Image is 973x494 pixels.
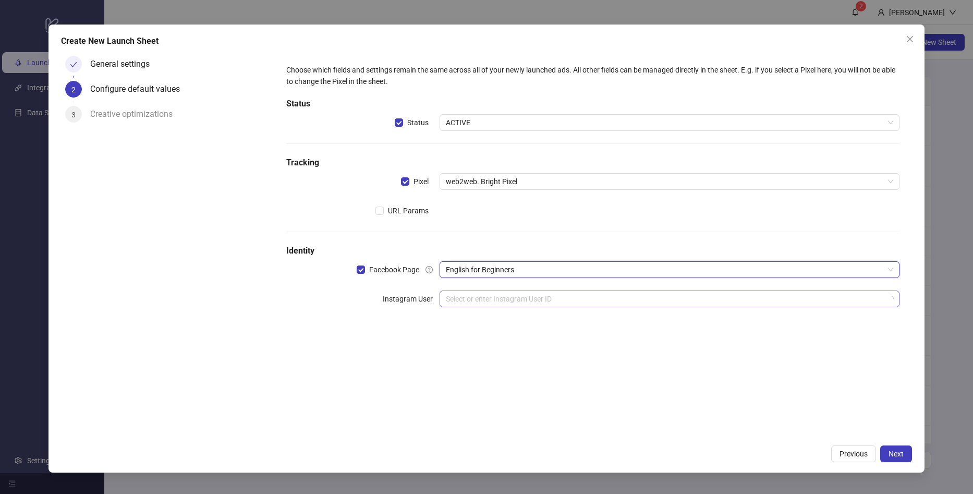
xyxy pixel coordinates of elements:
span: Next [889,450,904,458]
div: Create New Launch Sheet [61,35,911,47]
span: English for Beginners [446,262,893,278]
span: check [70,61,77,68]
label: Instagram User [383,291,440,307]
h5: Identity [286,245,899,257]
span: ACTIVE [446,115,893,130]
div: Choose which fields and settings remain the same across all of your newly launched ads. All other... [286,64,899,87]
h5: Tracking [286,156,899,169]
div: Creative optimizations [90,106,181,123]
span: Previous [840,450,868,458]
div: General settings [90,56,158,73]
h5: Status [286,98,899,110]
button: Close [902,31,918,47]
span: Facebook Page [365,264,423,275]
span: Status [403,117,433,128]
span: 2 [71,86,76,94]
button: Previous [831,445,876,462]
span: Pixel [409,176,433,187]
span: question-circle [425,266,433,273]
button: Next [880,445,912,462]
span: web2web. Bright Pixel [446,174,893,189]
span: URL Params [384,205,433,216]
span: 3 [71,111,76,119]
div: Configure default values [90,81,188,98]
span: close [906,35,914,43]
span: loading [887,296,894,302]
